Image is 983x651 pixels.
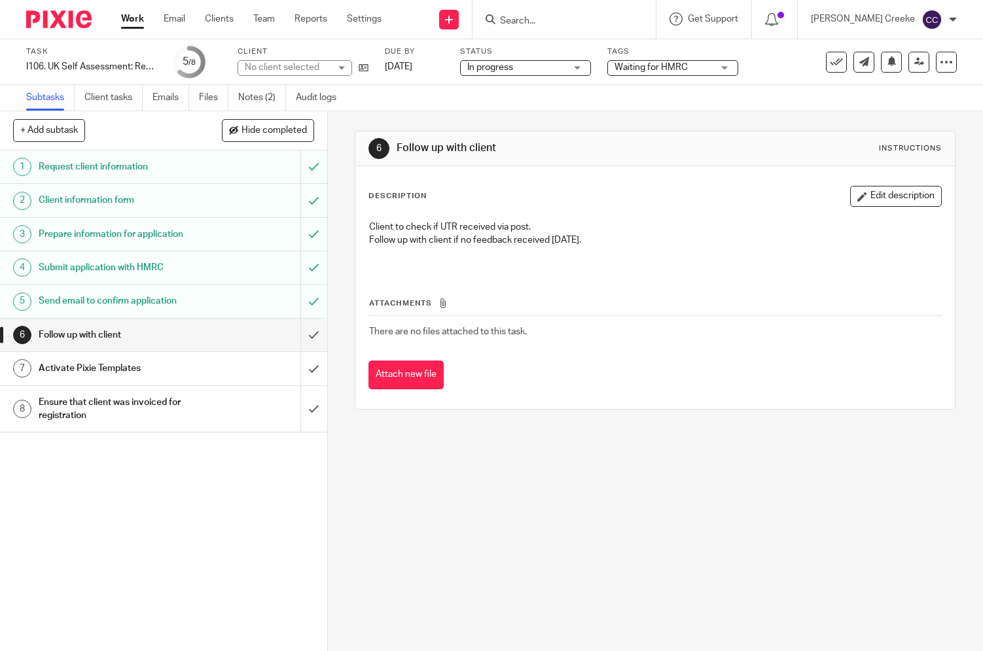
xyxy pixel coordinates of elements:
[300,150,327,183] div: Mark as to do
[881,52,902,73] button: Snooze task
[39,190,204,210] h1: Client information form
[13,400,31,418] div: 8
[300,386,327,432] div: Mark as done
[205,12,234,26] a: Clients
[369,327,527,336] span: There are no files attached to this task.
[245,61,330,74] div: No client selected
[850,186,942,207] button: Edit description
[688,14,738,24] span: Get Support
[39,258,204,277] h1: Submit application with HMRC
[13,326,31,344] div: 6
[238,46,368,57] label: Client
[300,218,327,251] div: Mark as to do
[238,85,286,111] a: Notes (2)
[853,52,874,73] a: Send new email to Arianna Angelica - GUK2514
[368,191,427,202] p: Description
[13,119,85,141] button: + Add subtask
[26,85,75,111] a: Subtasks
[300,319,327,351] div: Mark as done
[499,16,617,27] input: Search
[39,157,204,177] h1: Request client information
[13,192,31,210] div: 2
[183,54,196,69] div: 5
[811,12,915,26] p: [PERSON_NAME] Creeke
[385,46,444,57] label: Due by
[368,138,389,159] div: 6
[397,141,683,155] h1: Follow up with client
[300,184,327,217] div: Mark as to do
[359,63,368,73] i: Open client page
[369,234,941,247] p: Follow up with client if no feedback received [DATE].
[39,224,204,244] h1: Prepare information for application
[13,292,31,311] div: 5
[296,85,346,111] a: Audit logs
[39,291,204,311] h1: Send email to confirm application
[152,85,189,111] a: Emails
[368,361,444,390] button: Attach new file
[26,46,157,57] label: Task
[39,325,204,345] h1: Follow up with client
[39,359,204,378] h1: Activate Pixie Templates
[84,85,143,111] a: Client tasks
[908,52,929,73] a: Reassign task
[13,158,31,176] div: 1
[615,63,688,72] span: Waiting for HMRC
[26,10,92,28] img: Pixie
[253,12,275,26] a: Team
[241,126,307,136] span: Hide completed
[879,143,942,154] div: Instructions
[460,46,591,57] label: Status
[13,359,31,378] div: 7
[188,59,196,66] small: /8
[121,12,144,26] a: Work
[39,393,204,426] h1: Ensure that client was invoiced for registration
[164,12,185,26] a: Email
[295,12,327,26] a: Reports
[369,220,941,234] p: Client to check if UTR received via post.
[300,285,327,317] div: Mark as to do
[467,63,513,72] span: In progress
[13,258,31,277] div: 4
[607,46,738,57] label: Tags
[385,62,412,71] span: [DATE]
[199,85,228,111] a: Files
[13,225,31,243] div: 3
[222,119,314,141] button: Hide completed
[347,12,382,26] a: Settings
[921,9,942,30] img: svg%3E
[369,300,432,307] span: Attachments
[300,352,327,385] div: Mark as done
[26,60,157,73] div: I106. UK Self Assessment: Registration
[300,251,327,284] div: Mark as to do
